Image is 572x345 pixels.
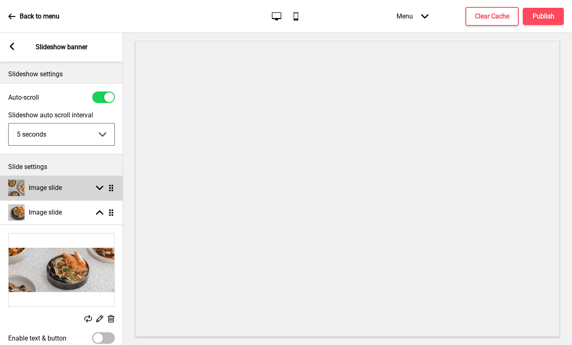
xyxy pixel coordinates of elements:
[9,233,114,306] img: Image
[20,12,59,21] p: Back to menu
[465,7,519,26] button: Clear Cache
[388,4,437,28] div: Menu
[8,162,115,171] p: Slide settings
[475,12,509,21] h4: Clear Cache
[8,111,115,119] label: Slideshow auto scroll interval
[36,43,87,52] p: Slideshow banner
[8,70,115,79] p: Slideshow settings
[8,94,39,101] label: Auto-scroll
[523,8,564,25] button: Publish
[29,208,62,217] h4: Image slide
[8,334,66,342] label: Enable text & button
[533,12,554,21] h4: Publish
[29,183,62,192] h4: Image slide
[8,5,59,27] a: Back to menu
